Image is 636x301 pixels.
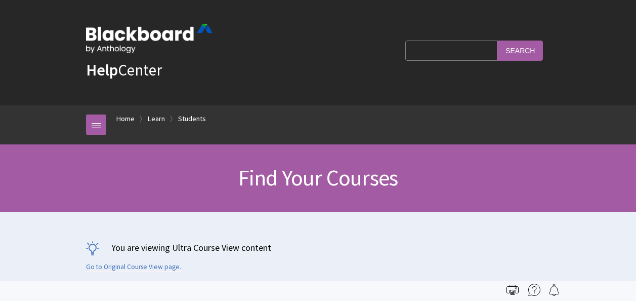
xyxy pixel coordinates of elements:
[86,60,162,80] a: HelpCenter
[178,112,206,125] a: Students
[528,284,540,296] img: More help
[548,284,560,296] img: Follow this page
[506,284,519,296] img: Print
[86,262,181,272] a: Go to Original Course View page.
[86,24,213,53] img: Blackboard by Anthology
[116,112,135,125] a: Home
[86,60,118,80] strong: Help
[148,112,165,125] a: Learn
[86,241,550,254] p: You are viewing Ultra Course View content
[238,164,398,192] span: Find Your Courses
[497,41,543,60] input: Search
